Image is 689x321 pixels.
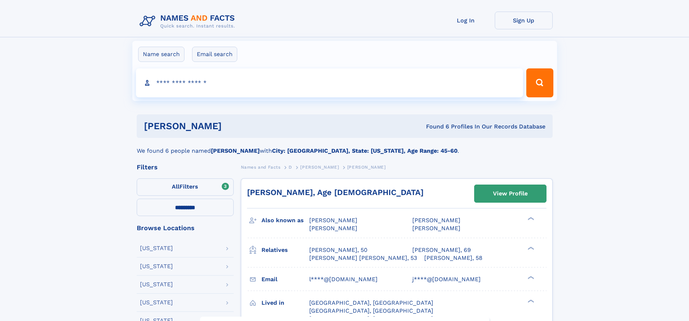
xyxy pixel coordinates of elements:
[261,273,309,286] h3: Email
[261,244,309,256] h3: Relatives
[309,217,357,224] span: [PERSON_NAME]
[526,68,553,97] button: Search Button
[412,225,460,232] span: [PERSON_NAME]
[526,216,535,221] div: ❯
[289,162,292,172] a: D
[136,68,523,97] input: search input
[309,299,433,306] span: [GEOGRAPHIC_DATA], [GEOGRAPHIC_DATA]
[424,254,482,262] a: [PERSON_NAME], 58
[272,147,458,154] b: City: [GEOGRAPHIC_DATA], State: [US_STATE], Age Range: 45-60
[247,188,424,197] a: [PERSON_NAME], Age [DEMOGRAPHIC_DATA]
[309,254,417,262] a: [PERSON_NAME] [PERSON_NAME], 53
[324,123,545,131] div: Found 6 Profiles In Our Records Database
[138,47,184,62] label: Name search
[137,138,553,155] div: We found 6 people named with .
[261,214,309,227] h3: Also known as
[475,185,546,202] a: View Profile
[192,47,237,62] label: Email search
[241,162,281,172] a: Names and Facts
[526,299,535,303] div: ❯
[144,122,324,131] h1: [PERSON_NAME]
[261,297,309,309] h3: Lived in
[309,246,367,254] a: [PERSON_NAME], 50
[140,300,173,305] div: [US_STATE]
[140,282,173,287] div: [US_STATE]
[309,307,433,314] span: [GEOGRAPHIC_DATA], [GEOGRAPHIC_DATA]
[137,12,241,31] img: Logo Names and Facts
[172,183,179,190] span: All
[412,246,471,254] a: [PERSON_NAME], 69
[495,12,553,29] a: Sign Up
[526,275,535,280] div: ❯
[137,178,234,196] label: Filters
[137,164,234,170] div: Filters
[526,246,535,250] div: ❯
[309,225,357,232] span: [PERSON_NAME]
[140,245,173,251] div: [US_STATE]
[140,263,173,269] div: [US_STATE]
[347,165,386,170] span: [PERSON_NAME]
[137,225,234,231] div: Browse Locations
[211,147,260,154] b: [PERSON_NAME]
[289,165,292,170] span: D
[437,12,495,29] a: Log In
[300,165,339,170] span: [PERSON_NAME]
[300,162,339,172] a: [PERSON_NAME]
[493,185,528,202] div: View Profile
[412,217,460,224] span: [PERSON_NAME]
